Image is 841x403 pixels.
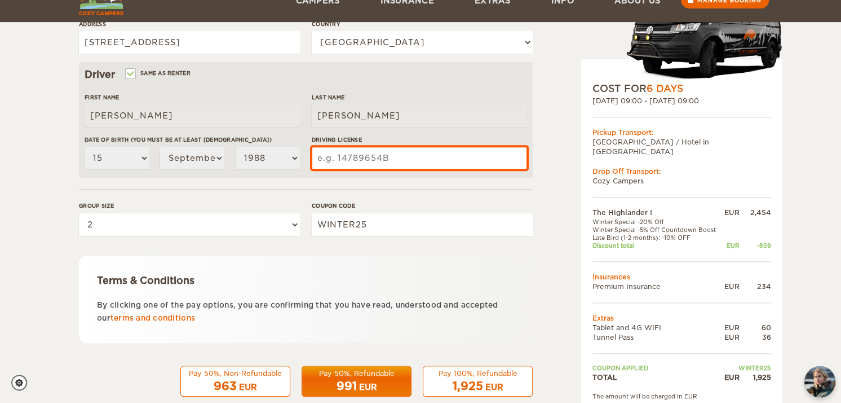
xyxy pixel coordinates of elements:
input: e.g. Smith [312,104,527,127]
span: 991 [337,379,357,393]
div: Pay 50%, Refundable [309,369,404,378]
input: e.g. William [85,104,300,127]
input: e.g. Street, City, Zip Code [79,31,300,54]
label: Last Name [312,93,527,102]
div: The amount will be charged in EUR [592,392,771,400]
label: Coupon code [312,201,533,210]
label: Country [312,20,533,28]
td: Extras [592,313,771,323]
td: Discount total [592,242,722,250]
div: COST FOR [592,82,771,95]
div: 2,454 [740,208,771,218]
td: TOTAL [592,373,722,382]
div: EUR [722,242,740,250]
td: Insurances [592,272,771,282]
div: EUR [485,382,503,393]
input: Same as renter [126,71,134,78]
td: Premium Insurance [592,282,722,291]
label: Same as renter [126,68,191,78]
div: EUR [722,332,740,342]
button: Pay 100%, Refundable 1,925 EUR [423,366,533,397]
div: EUR [722,373,740,382]
div: [DATE] 09:00 - [DATE] 09:00 [592,96,771,106]
div: EUR [359,382,377,393]
div: 36 [740,332,771,342]
div: EUR [239,382,257,393]
div: Terms & Conditions [97,274,515,287]
span: 1,925 [453,379,483,393]
td: Coupon applied [592,365,722,373]
label: Group size [79,201,300,210]
label: Address [79,20,300,28]
div: Pay 100%, Refundable [430,369,525,378]
img: Freyja at Cozy Campers [804,366,835,397]
td: Cozy Campers [592,176,771,186]
span: 963 [214,379,237,393]
div: 60 [740,323,771,332]
td: The Highlander I [592,208,722,218]
div: 1,925 [740,373,771,382]
label: First Name [85,93,300,102]
td: Winter Special -20% Off [592,218,722,226]
button: Pay 50%, Non-Refundable 963 EUR [180,366,290,397]
button: chat-button [804,366,835,397]
div: Drop Off Transport: [592,167,771,176]
button: Pay 50%, Refundable 991 EUR [302,366,411,397]
div: Pay 50%, Non-Refundable [188,369,283,378]
td: Tunnel Pass [592,332,722,342]
td: Tablet and 4G WIFI [592,323,722,332]
div: EUR [722,323,740,332]
p: By clicking one of the pay options, you are confirming that you have read, understood and accepte... [97,299,515,325]
div: Pickup Transport: [592,128,771,137]
span: 6 Days [647,83,683,94]
td: WINTER25 [722,365,771,373]
label: Driving License [312,135,527,144]
div: 234 [740,282,771,291]
input: e.g. 14789654B [312,147,527,169]
td: [GEOGRAPHIC_DATA] / Hotel in [GEOGRAPHIC_DATA] [592,137,771,156]
a: terms and conditions [110,314,195,322]
div: Driver [85,68,527,81]
a: Cookie settings [11,375,34,391]
div: -859 [740,242,771,250]
td: Late Bird (1-2 months): -10% OFF [592,234,722,242]
label: Date of birth (You must be at least [DEMOGRAPHIC_DATA]) [85,135,300,144]
div: EUR [722,208,740,218]
td: Winter Special -5% Off Countdown Boost [592,226,722,234]
div: EUR [722,282,740,291]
